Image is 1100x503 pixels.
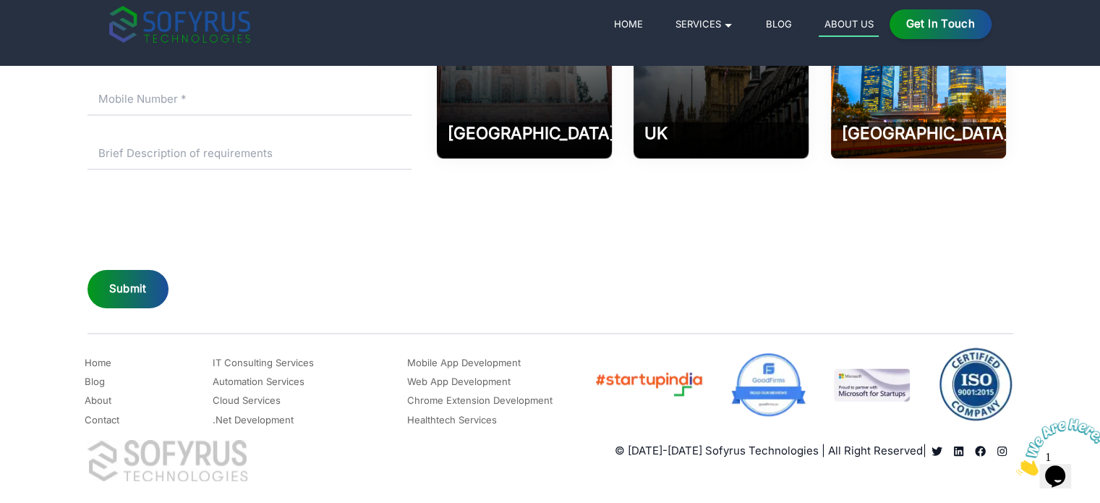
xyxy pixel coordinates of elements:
a: Blog [760,15,797,33]
a: About Us [819,15,879,37]
a: IT Consulting Services [213,354,314,371]
img: MicroSoft for Startup [834,368,910,401]
a: Chrome Extension Development [407,392,553,409]
a: Mobile App Development [407,354,521,371]
h2: [GEOGRAPHIC_DATA] [448,122,601,144]
a: Contact [85,411,119,428]
a: Read more about Sofyrus technologies development company [970,446,992,457]
a: About [85,392,111,409]
img: Sofyrus Technologies Company [88,440,248,481]
button: Submit [88,270,169,308]
img: sofyrus [109,6,250,43]
span: 1 [6,6,12,18]
input: Brief Description of requirements [88,138,412,170]
a: Cloud Services [213,392,281,409]
input: Mobile Number * [88,83,412,116]
a: Home [85,354,111,371]
a: Web App Development [407,373,511,390]
img: Good Firms [730,352,806,417]
a: Read more about Sofyrus technologies development company [948,446,970,457]
a: Get in Touch [890,9,992,39]
img: ISO [937,347,1013,421]
iframe: chat widget [1010,413,1100,481]
img: Chat attention grabber [6,6,95,63]
iframe: reCAPTCHA [88,192,307,248]
a: Blog [85,373,105,390]
a: Services 🞃 [670,15,738,33]
a: Healthtech Services [407,411,497,428]
p: © [DATE]-[DATE] Sofyrus Technologies | All Right Reserved | [615,443,926,460]
a: Read more about Sofyrus technologies [926,446,948,457]
a: Home [608,15,648,33]
a: Automation Services [213,373,304,390]
h2: UK [644,122,798,144]
a: Sofyrus technologies development company in aligarh [992,446,1013,457]
img: Startup India [594,369,703,400]
a: .Net Development [213,411,294,428]
h2: [GEOGRAPHIC_DATA] [842,122,995,144]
